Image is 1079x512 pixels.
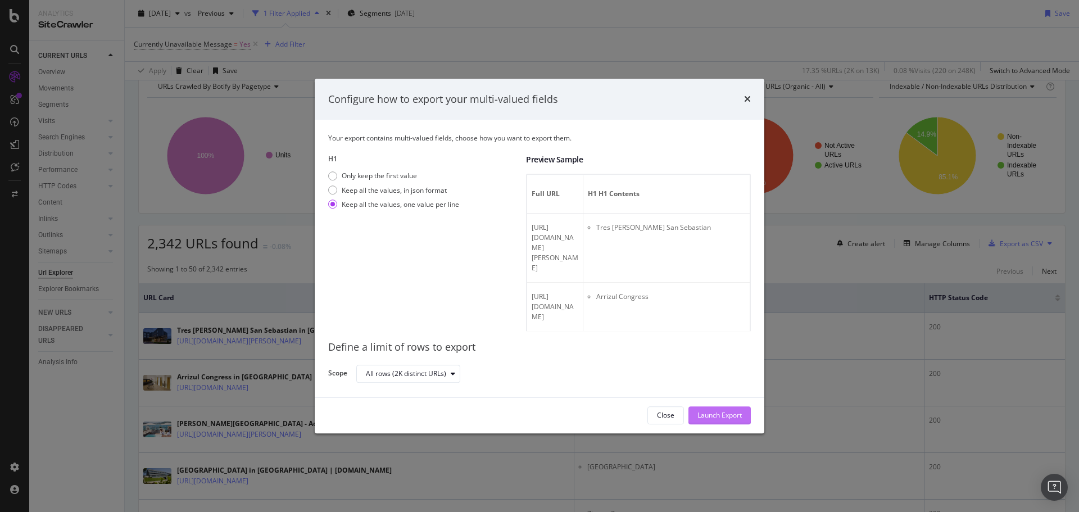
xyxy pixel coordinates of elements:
[596,223,804,233] li: Tres [PERSON_NAME] San Sebastian
[328,171,459,181] div: Only keep the first value
[328,92,558,107] div: Configure how to export your multi-valued fields
[647,406,684,424] button: Close
[532,223,578,273] span: https://www.firstchoice.co.uk/holiday/accommodation/overview/San-Sebastian/Tres-Reyes-San-Sebasti...
[328,185,459,195] div: Keep all the values, in json format
[356,365,460,383] button: All rows (2K distinct URLs)
[526,155,751,166] div: Preview Sample
[688,406,751,424] button: Launch Export
[328,133,751,143] div: Your export contains multi-valued fields, choose how you want to export them.
[532,189,575,200] span: Full URL
[342,185,447,195] div: Keep all the values, in json format
[366,370,446,377] div: All rows (2K distinct URLs)
[1041,474,1068,501] div: Open Intercom Messenger
[532,292,574,322] span: https://www.firstchoice.co.uk/holiday/accommodation/overview/San-Sebastian/Arrizul-Congress-941275
[697,411,742,420] div: Launch Export
[328,341,751,355] div: Define a limit of rows to export
[657,411,674,420] div: Close
[588,189,801,200] span: H1 H1 Contents
[744,92,751,107] div: times
[596,292,804,302] li: Arrizul Congress
[342,171,417,181] div: Only keep the first value
[328,368,347,380] label: Scope
[315,79,764,434] div: modal
[342,200,459,209] div: Keep all the values, one value per line
[328,155,517,164] label: H1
